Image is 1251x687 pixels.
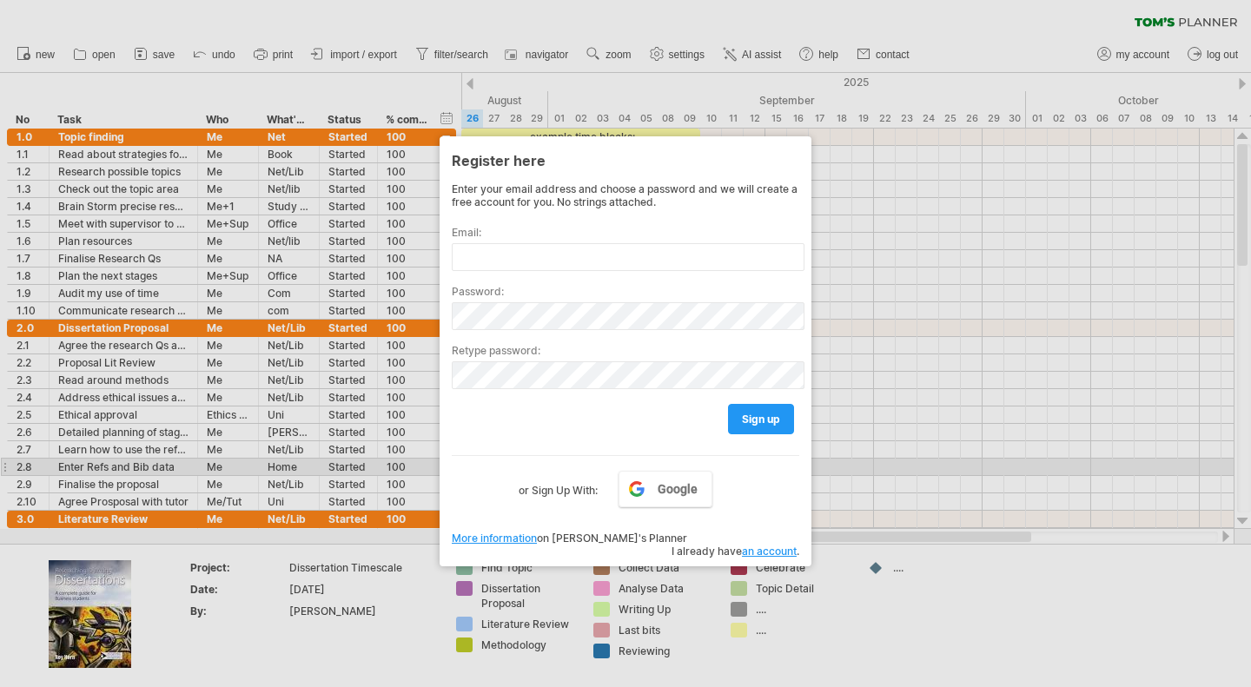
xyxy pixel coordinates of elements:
[452,532,537,545] a: More information
[452,226,799,239] label: Email:
[672,545,799,558] span: I already have .
[619,471,712,507] a: Google
[728,404,794,434] a: sign up
[452,144,799,175] div: Register here
[452,532,687,545] span: on [PERSON_NAME]'s Planner
[742,545,797,558] a: an account
[452,182,799,208] div: Enter your email address and choose a password and we will create a free account for you. No stri...
[742,413,780,426] span: sign up
[658,482,698,496] span: Google
[452,285,799,298] label: Password:
[519,471,598,500] label: or Sign Up With:
[452,344,799,357] label: Retype password:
